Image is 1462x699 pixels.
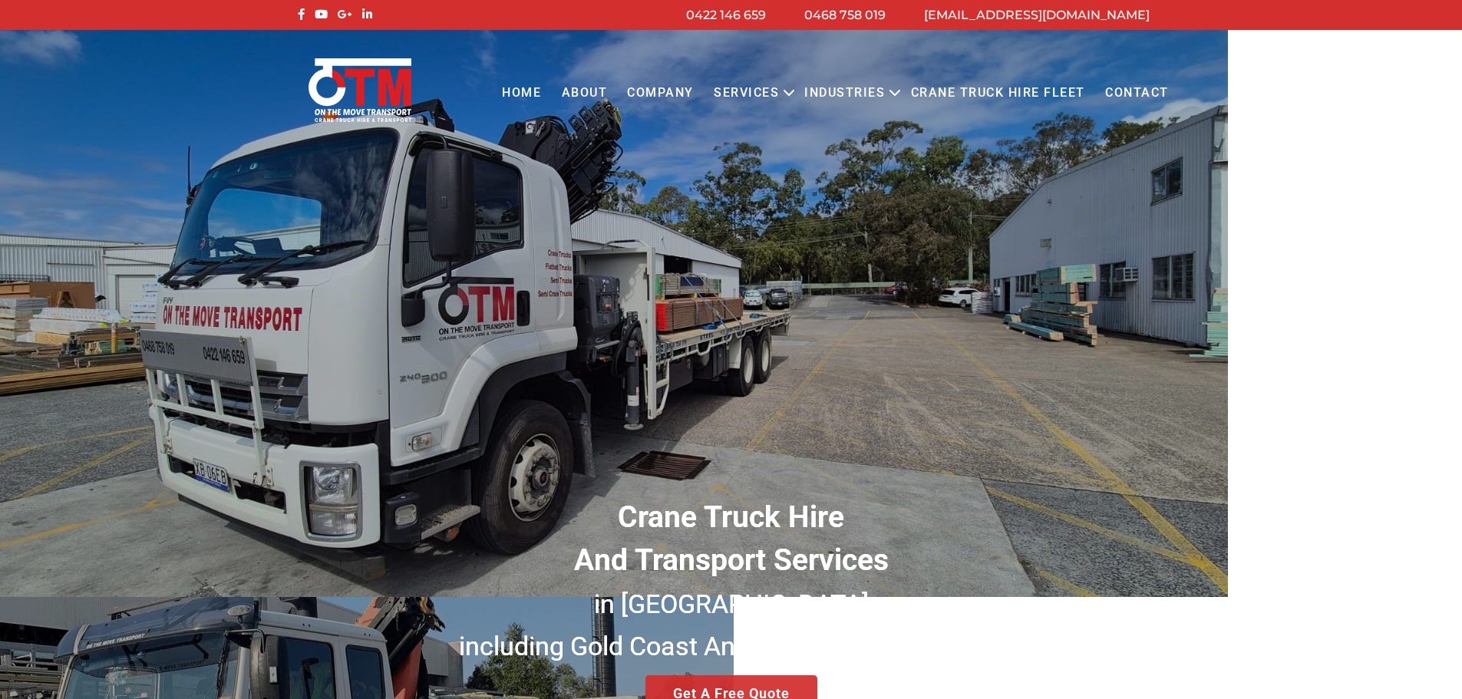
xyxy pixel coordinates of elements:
[551,72,617,114] a: About
[924,8,1150,22] a: [EMAIL_ADDRESS][DOMAIN_NAME]
[704,72,789,114] a: Services
[686,8,766,22] a: 0422 146 659
[617,72,704,114] a: COMPANY
[794,72,895,114] a: Industries
[492,72,551,114] a: Home
[1095,72,1179,114] a: Contact
[804,8,886,22] a: 0468 758 019
[900,72,1094,114] a: Crane Truck Hire Fleet
[459,589,1004,662] small: in [GEOGRAPHIC_DATA] including Gold Coast And [GEOGRAPHIC_DATA]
